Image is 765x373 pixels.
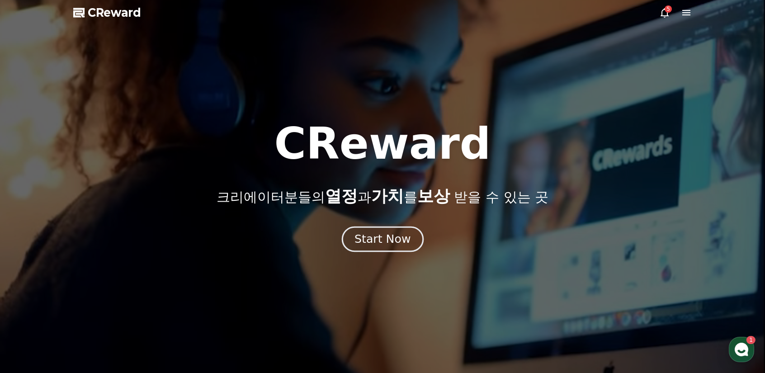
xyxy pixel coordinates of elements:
[344,236,422,245] a: Start Now
[659,7,670,18] a: 5
[417,187,450,205] span: 보상
[83,301,94,308] span: 대화
[665,5,672,13] div: 5
[92,286,95,293] span: 1
[354,231,411,247] div: Start Now
[117,287,174,309] a: 설정
[274,122,491,165] h1: CReward
[325,187,358,205] span: 열정
[217,187,548,205] p: 크리에이터분들의 과 를 받을 수 있는 곳
[341,226,423,252] button: Start Now
[371,187,404,205] span: 가치
[140,300,151,307] span: 설정
[3,287,60,309] a: 홈
[88,5,141,20] span: CReward
[73,5,141,20] a: CReward
[60,287,117,309] a: 1대화
[28,300,34,307] span: 홈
